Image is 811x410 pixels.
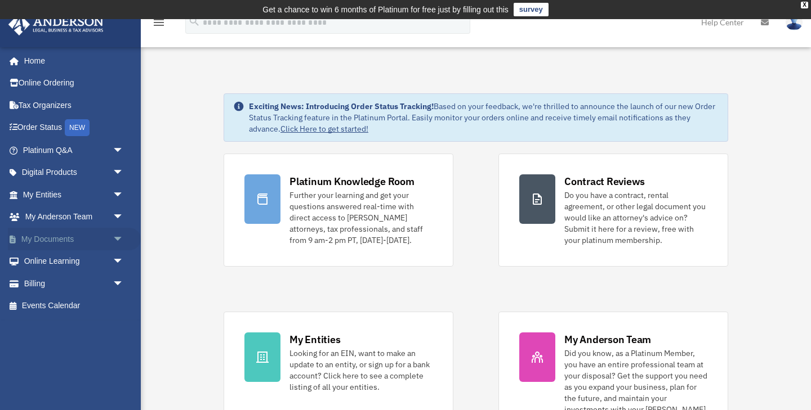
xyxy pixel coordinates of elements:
[8,94,141,116] a: Tax Organizers
[289,174,415,188] div: Platinum Knowledge Room
[113,272,135,295] span: arrow_drop_down
[498,154,728,267] a: Contract Reviews Do you have a contract, rental agreement, or other legal document you would like...
[8,228,141,250] a: My Documentsarrow_drop_down
[8,272,141,295] a: Billingarrow_drop_down
[8,49,135,72] a: Home
[786,14,803,30] img: User Pic
[514,3,549,16] a: survey
[113,228,135,251] span: arrow_drop_down
[8,250,141,273] a: Online Learningarrow_drop_down
[113,206,135,229] span: arrow_drop_down
[8,161,141,184] a: Digital Productsarrow_drop_down
[289,190,433,246] div: Further your learning and get your questions answered real-time with direct access to [PERSON_NAM...
[8,72,141,94] a: Online Ordering
[113,183,135,206] span: arrow_drop_down
[249,101,434,111] strong: Exciting News: Introducing Order Status Tracking!
[5,13,107,35] img: Anderson Advisors Platinum Portal
[8,295,141,317] a: Events Calendar
[564,190,707,246] div: Do you have a contract, rental agreement, or other legal document you would like an attorney's ad...
[152,16,166,29] i: menu
[8,116,141,139] a: Order StatusNEW
[113,161,135,184] span: arrow_drop_down
[113,139,135,162] span: arrow_drop_down
[8,206,141,228] a: My Anderson Teamarrow_drop_down
[8,139,141,161] a: Platinum Q&Aarrow_drop_down
[113,250,135,273] span: arrow_drop_down
[249,101,719,134] div: Based on your feedback, we're thrilled to announce the launch of our new Order Status Tracking fe...
[801,2,808,8] div: close
[564,332,651,346] div: My Anderson Team
[262,3,509,16] div: Get a chance to win 6 months of Platinum for free just by filling out this
[188,15,200,28] i: search
[280,124,368,134] a: Click Here to get started!
[564,174,645,188] div: Contract Reviews
[224,154,453,267] a: Platinum Knowledge Room Further your learning and get your questions answered real-time with dire...
[152,20,166,29] a: menu
[65,119,90,136] div: NEW
[289,348,433,393] div: Looking for an EIN, want to make an update to an entity, or sign up for a bank account? Click her...
[8,183,141,206] a: My Entitiesarrow_drop_down
[289,332,340,346] div: My Entities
